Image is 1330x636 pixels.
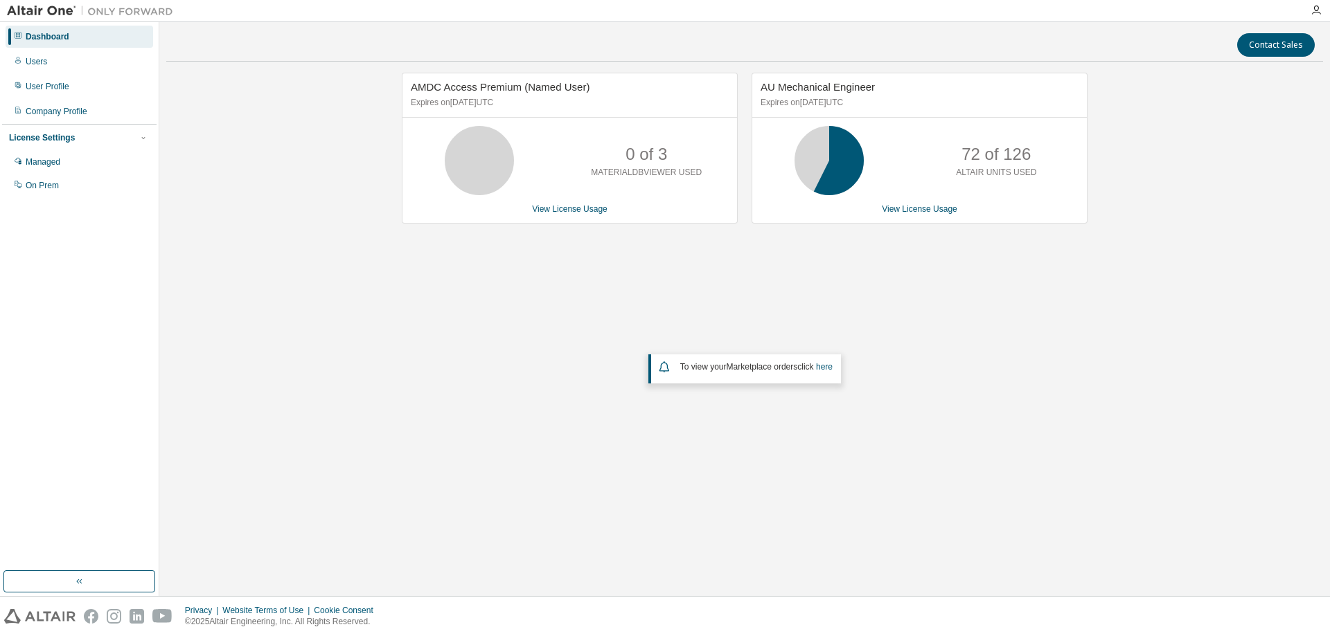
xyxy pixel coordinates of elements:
[314,605,381,616] div: Cookie Consent
[961,143,1031,166] p: 72 of 126
[4,609,76,624] img: altair_logo.svg
[532,204,608,214] a: View License Usage
[626,143,667,166] p: 0 of 3
[185,605,222,616] div: Privacy
[7,4,180,18] img: Altair One
[9,132,75,143] div: License Settings
[1237,33,1315,57] button: Contact Sales
[956,167,1036,179] p: ALTAIR UNITS USED
[26,81,69,92] div: User Profile
[26,56,47,67] div: Users
[26,106,87,117] div: Company Profile
[411,97,725,109] p: Expires on [DATE] UTC
[680,362,833,372] span: To view your click
[185,616,382,628] p: © 2025 Altair Engineering, Inc. All Rights Reserved.
[761,97,1075,109] p: Expires on [DATE] UTC
[130,609,144,624] img: linkedin.svg
[26,180,59,191] div: On Prem
[222,605,314,616] div: Website Terms of Use
[152,609,172,624] img: youtube.svg
[591,167,702,179] p: MATERIALDBVIEWER USED
[107,609,121,624] img: instagram.svg
[882,204,957,214] a: View License Usage
[816,362,833,372] a: here
[84,609,98,624] img: facebook.svg
[411,81,589,93] span: AMDC Access Premium (Named User)
[727,362,798,372] em: Marketplace orders
[26,156,60,167] div: Managed
[761,81,875,93] span: AU Mechanical Engineer
[26,31,69,42] div: Dashboard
